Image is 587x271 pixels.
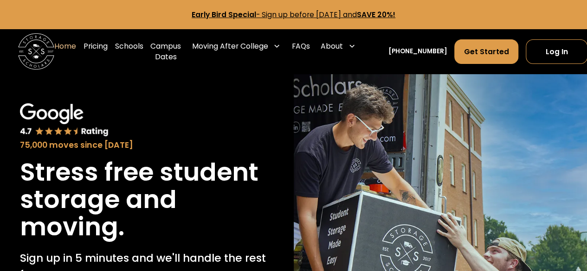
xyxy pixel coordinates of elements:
a: home [18,33,54,69]
a: Schools [115,33,143,69]
a: Early Bird Special- Sign up before [DATE] andSAVE 20%! [192,10,395,19]
strong: SAVE 20%! [357,10,395,19]
a: Home [54,33,76,69]
div: 75,000 moves since [DATE] [20,139,274,151]
a: [PHONE_NUMBER] [388,47,447,57]
strong: Early Bird Special [192,10,256,19]
div: Moving After College [192,41,268,51]
h1: Stress free student storage and moving. [20,158,274,240]
a: Pricing [84,33,108,69]
a: Get Started [454,39,518,64]
div: About [321,41,343,51]
div: Moving After College [188,33,284,59]
img: Storage Scholars main logo [18,33,54,69]
img: Google 4.7 star rating [20,103,109,137]
a: Campus Dates [150,33,181,69]
div: About [317,33,359,59]
a: FAQs [291,33,310,69]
